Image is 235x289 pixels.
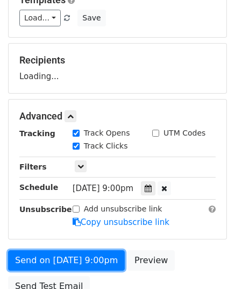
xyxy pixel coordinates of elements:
[73,184,133,193] span: [DATE] 9:00pm
[19,110,216,122] h5: Advanced
[19,163,47,171] strong: Filters
[19,129,55,138] strong: Tracking
[19,205,72,214] strong: Unsubscribe
[19,183,58,192] strong: Schedule
[19,10,61,26] a: Load...
[84,128,130,139] label: Track Opens
[8,250,125,271] a: Send on [DATE] 9:00pm
[19,54,216,82] div: Loading...
[73,217,169,227] a: Copy unsubscribe link
[127,250,175,271] a: Preview
[84,140,128,152] label: Track Clicks
[77,10,105,26] button: Save
[19,54,216,66] h5: Recipients
[181,237,235,289] iframe: Chat Widget
[163,128,205,139] label: UTM Codes
[84,203,162,215] label: Add unsubscribe link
